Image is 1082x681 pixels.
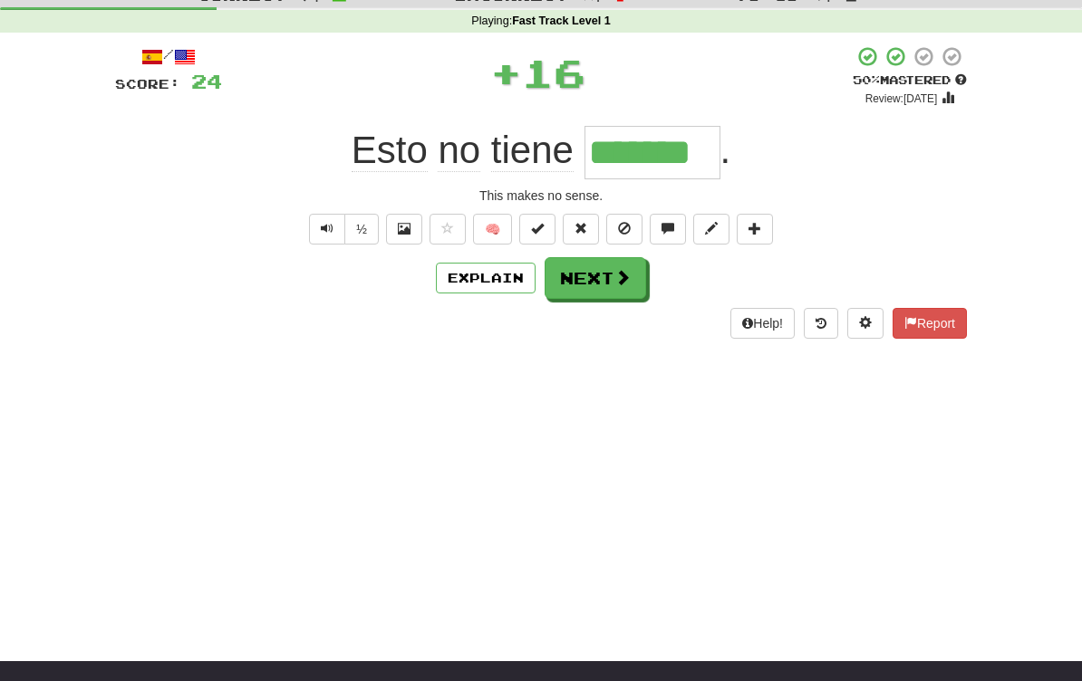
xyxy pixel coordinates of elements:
[893,308,967,339] button: Report
[512,14,611,27] strong: Fast Track Level 1
[545,257,646,299] button: Next
[436,263,536,293] button: Explain
[191,70,222,92] span: 24
[115,45,222,68] div: /
[115,76,180,91] span: Score:
[606,214,642,245] button: Ignore sentence (alt+i)
[491,129,574,172] span: tiene
[519,214,555,245] button: Set this sentence to 100% Mastered (alt+m)
[438,129,480,172] span: no
[344,214,379,245] button: ½
[352,129,428,172] span: Esto
[804,308,838,339] button: Round history (alt+y)
[305,214,379,245] div: Text-to-speech controls
[650,214,686,245] button: Discuss sentence (alt+u)
[309,214,345,245] button: Play sentence audio (ctl+space)
[473,214,512,245] button: 🧠
[693,214,729,245] button: Edit sentence (alt+d)
[386,214,422,245] button: Show image (alt+x)
[115,187,967,205] div: This makes no sense.
[430,214,466,245] button: Favorite sentence (alt+f)
[853,72,967,89] div: Mastered
[865,92,938,105] small: Review: [DATE]
[563,214,599,245] button: Reset to 0% Mastered (alt+r)
[737,214,773,245] button: Add to collection (alt+a)
[720,129,731,171] span: .
[730,308,795,339] button: Help!
[853,72,880,87] span: 50 %
[522,50,585,95] span: 16
[490,45,522,100] span: +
